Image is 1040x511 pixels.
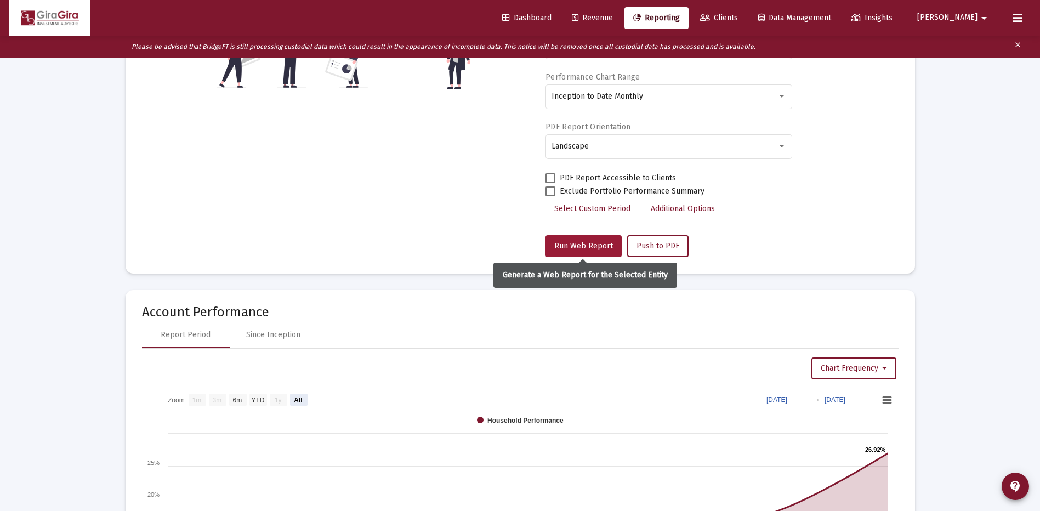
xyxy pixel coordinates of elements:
text: → [814,396,820,404]
span: Exclude Portfolio Performance Summary [560,185,704,198]
img: Dashboard [17,7,82,29]
button: Run Web Report [545,235,622,257]
a: Data Management [749,7,840,29]
span: Dashboard [502,13,552,22]
span: Landscape [552,141,589,151]
text: Household Performance [487,417,564,424]
label: PDF Report Orientation [545,122,630,132]
i: Please be advised that BridgeFT is still processing custodial data which could result in the appe... [132,43,755,50]
text: Zoom [168,396,185,404]
mat-card-title: Account Performance [142,306,899,317]
span: Run Web Report [554,241,613,251]
span: PDF Report Accessible to Clients [560,172,676,185]
button: [PERSON_NAME] [904,7,1004,29]
span: Revenue [572,13,613,22]
div: Report Period [161,330,211,340]
button: Push to PDF [627,235,689,257]
text: 25% [147,459,159,466]
a: Insights [843,7,901,29]
span: Data Management [758,13,831,22]
text: All [294,396,302,404]
text: 3m [212,396,221,404]
span: Chart Frequency [821,364,887,373]
span: Insights [851,13,893,22]
text: 1m [192,396,201,404]
div: Since Inception [246,330,300,340]
span: [PERSON_NAME] [917,13,978,22]
mat-icon: arrow_drop_down [978,7,991,29]
mat-icon: clear [1014,38,1022,55]
span: Inception to Date Monthly [552,92,643,101]
text: 26.92% [865,446,886,453]
a: Dashboard [493,7,560,29]
a: Clients [691,7,747,29]
text: [DATE] [825,396,845,404]
label: Performance Chart Range [545,72,640,82]
text: 6m [232,396,242,404]
text: YTD [251,396,264,404]
span: Reporting [633,13,680,22]
a: Revenue [563,7,622,29]
a: Reporting [624,7,689,29]
span: Additional Options [651,204,715,213]
text: 1y [274,396,281,404]
span: Select Custom Period [554,204,630,213]
text: [DATE] [766,396,787,404]
span: Clients [700,13,738,22]
span: Push to PDF [636,241,679,251]
button: Chart Frequency [811,357,896,379]
text: 20% [147,491,159,498]
mat-icon: contact_support [1009,480,1022,493]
